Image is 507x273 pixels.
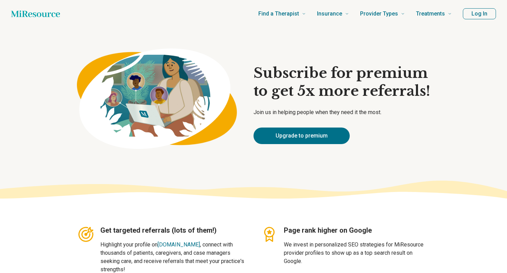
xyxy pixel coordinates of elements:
a: [DOMAIN_NAME] [158,241,200,248]
span: Provider Types [360,9,398,19]
span: Insurance [317,9,342,19]
p: We invest in personalized SEO strategies for MiResource provider profiles to show up as a top sea... [284,241,430,265]
h3: Get targeted referrals (lots of them!) [100,225,247,235]
h3: Page rank higher on Google [284,225,430,235]
a: Upgrade to premium [254,128,350,144]
a: Home page [11,7,60,21]
span: Treatments [416,9,445,19]
h1: Subscribe for premium to get 5x more referrals! [254,64,430,100]
span: Find a Therapist [258,9,299,19]
p: Join us in helping people when they need it the most. [254,108,430,117]
button: Log In [463,8,496,19]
